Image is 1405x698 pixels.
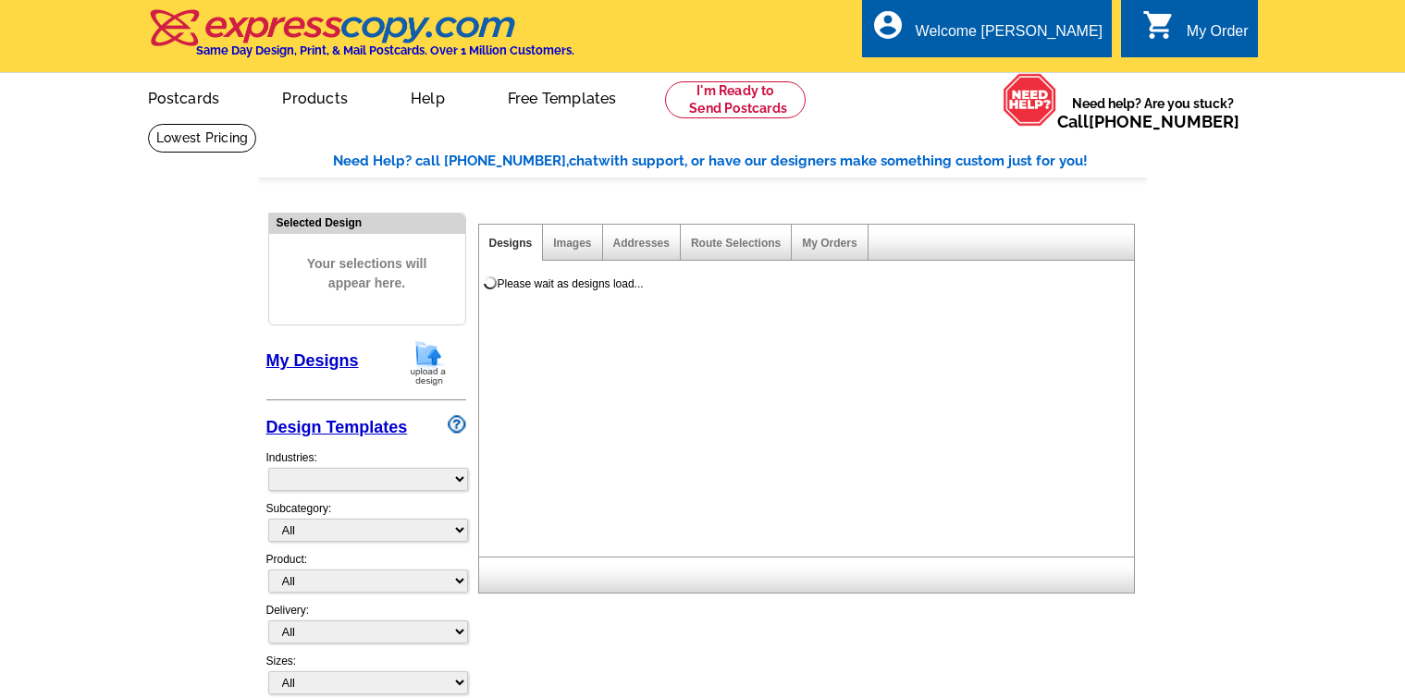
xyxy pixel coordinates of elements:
[266,351,359,370] a: My Designs
[404,339,452,386] img: upload-design
[1142,8,1176,42] i: shopping_cart
[569,153,598,169] span: chat
[478,75,647,118] a: Free Templates
[266,500,466,551] div: Subcategory:
[1057,112,1239,131] span: Call
[916,23,1103,49] div: Welcome [PERSON_NAME]
[1187,23,1249,49] div: My Order
[196,43,574,57] h4: Same Day Design, Print, & Mail Postcards. Over 1 Million Customers.
[489,237,533,250] a: Designs
[381,75,474,118] a: Help
[148,22,574,57] a: Same Day Design, Print, & Mail Postcards. Over 1 Million Customers.
[691,237,781,250] a: Route Selections
[266,418,408,436] a: Design Templates
[253,75,377,118] a: Products
[483,276,498,290] img: loading...
[1057,94,1249,131] span: Need help? Are you stuck?
[283,236,451,312] span: Your selections will appear here.
[871,8,905,42] i: account_circle
[613,237,670,250] a: Addresses
[266,602,466,653] div: Delivery:
[266,440,466,500] div: Industries:
[448,415,466,434] img: design-wizard-help-icon.png
[498,276,644,292] div: Please wait as designs load...
[1142,20,1249,43] a: shopping_cart My Order
[266,551,466,602] div: Product:
[1003,73,1057,127] img: help
[333,151,1147,172] div: Need Help? call [PHONE_NUMBER], with support, or have our designers make something custom just fo...
[269,214,465,231] div: Selected Design
[118,75,250,118] a: Postcards
[553,237,591,250] a: Images
[1089,112,1239,131] a: [PHONE_NUMBER]
[802,237,857,250] a: My Orders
